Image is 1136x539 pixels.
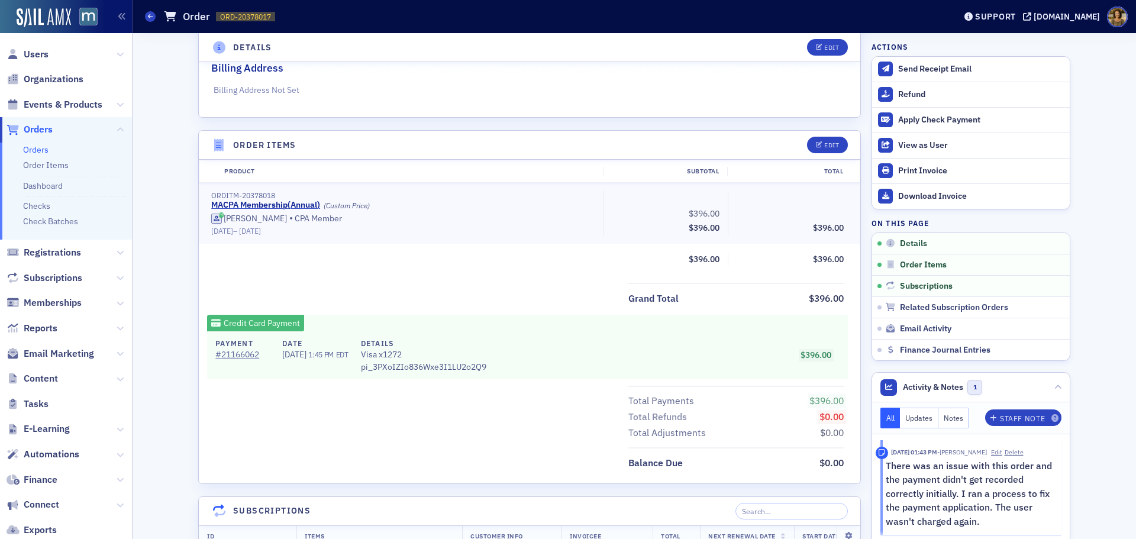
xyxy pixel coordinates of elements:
[689,254,719,264] span: $396.00
[689,222,719,233] span: $396.00
[211,191,595,200] div: ORDITM-20378018
[7,322,57,335] a: Reports
[628,292,679,306] div: Grand Total
[7,272,82,285] a: Subscriptions
[735,503,848,519] input: Search…
[24,473,57,486] span: Finance
[813,254,844,264] span: $396.00
[898,140,1064,151] div: View as User
[898,191,1064,202] div: Download Invoice
[898,89,1064,100] div: Refund
[900,345,990,356] span: Finance Journal Entries
[628,426,706,440] div: Total Adjustments
[801,350,831,360] span: $396.00
[211,214,287,224] a: [PERSON_NAME]
[17,8,71,27] img: SailAMX
[809,395,844,406] span: $396.00
[809,292,844,304] span: $396.00
[824,142,839,149] div: Edit
[628,394,694,408] div: Total Payments
[7,473,57,486] a: Finance
[211,226,233,235] span: [DATE]
[7,498,59,511] a: Connect
[361,338,486,373] div: pi_3PXoIZIo836Wxe3I1LU2o2Q9
[23,144,49,155] a: Orders
[824,44,839,51] div: Edit
[975,11,1016,22] div: Support
[903,381,963,393] span: Activity & Notes
[23,160,69,170] a: Order Items
[24,498,59,511] span: Connect
[7,296,82,309] a: Memberships
[24,347,94,360] span: Email Marketing
[7,347,94,360] a: Email Marketing
[24,322,57,335] span: Reports
[207,315,304,331] div: Credit Card Payment
[24,448,79,461] span: Automations
[628,394,698,408] span: Total Payments
[215,338,270,348] h4: Payment
[334,350,348,359] span: EDT
[991,448,1002,457] button: Edit
[985,409,1061,426] button: Staff Note
[361,348,486,361] span: Visa x1272
[898,115,1064,125] div: Apply Check Payment
[79,8,98,26] img: SailAMX
[886,459,1053,529] p: There was an issue with this order and the payment didn't get recorded correctly initially. I ran...
[7,448,79,461] a: Automations
[900,324,951,334] span: Email Activity
[807,39,848,56] button: Edit
[628,456,687,470] span: Balance Due
[214,84,846,96] p: Billing Address Not Set
[24,272,82,285] span: Subscriptions
[937,448,987,456] span: Luke Abell
[24,422,70,435] span: E-Learning
[220,12,271,22] span: ORD-20378017
[282,349,308,360] span: [DATE]
[7,246,81,259] a: Registrations
[872,183,1070,209] a: Download Invoice
[898,64,1064,75] div: Send Receipt Email
[215,348,270,361] a: #21166062
[900,408,938,428] button: Updates
[898,166,1064,176] div: Print Invoice
[24,524,57,537] span: Exports
[880,408,901,428] button: All
[216,167,603,176] div: Product
[1000,415,1045,422] div: Staff Note
[628,410,691,424] span: Total Refunds
[628,426,710,440] span: Total Adjustments
[900,238,927,249] span: Details
[24,372,58,385] span: Content
[324,201,370,210] div: (Custom Price)
[211,200,320,211] a: MACPA Membership(Annual)
[872,133,1070,158] button: View as User
[872,57,1070,82] button: Send Receipt Email
[282,338,348,348] h4: Date
[1023,12,1104,21] button: [DOMAIN_NAME]
[872,107,1070,133] button: Apply Check Payment
[628,456,683,470] div: Balance Due
[24,73,83,86] span: Organizations
[900,302,1008,313] span: Related Subscription Orders
[819,457,844,469] span: $0.00
[938,408,969,428] button: Notes
[628,292,683,306] span: Grand Total
[727,167,851,176] div: Total
[967,380,982,395] span: 1
[7,73,83,86] a: Organizations
[23,180,63,191] a: Dashboard
[872,218,1070,228] h4: On this page
[24,123,53,136] span: Orders
[233,41,272,54] h4: Details
[7,372,58,385] a: Content
[1107,7,1128,27] span: Profile
[224,214,287,224] div: [PERSON_NAME]
[7,98,102,111] a: Events & Products
[24,98,102,111] span: Events & Products
[233,505,311,517] h4: Subscriptions
[7,123,53,136] a: Orders
[23,216,78,227] a: Check Batches
[308,350,334,359] span: 1:45 PM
